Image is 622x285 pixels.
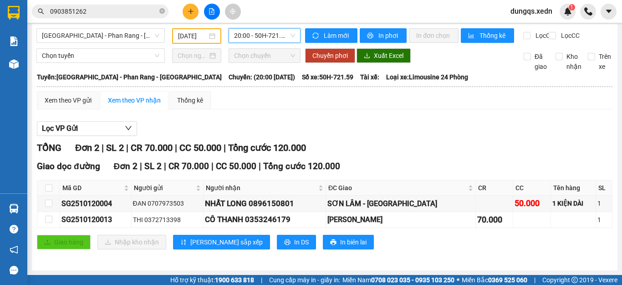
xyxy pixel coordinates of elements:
span: Tài xế: [360,72,379,82]
th: CC [513,181,551,196]
div: CÔ THANH 0353246179 [205,213,324,226]
th: CR [476,181,513,196]
span: Miền Nam [342,275,454,285]
span: CR 70.000 [168,161,209,171]
img: logo-vxr [8,6,20,20]
div: 1 [597,215,611,225]
span: | [211,161,214,171]
span: Lọc CR [532,31,556,41]
button: Lọc VP Gửi [37,121,137,136]
span: CC 50.000 [216,161,256,171]
span: 1 [570,4,573,10]
th: Tên hàng [551,181,597,196]
span: | [102,142,104,153]
button: downloadNhập kho nhận [97,235,166,249]
div: 50.000 [515,197,549,210]
b: Gửi khách hàng [56,13,90,56]
span: Số xe: 50H-721.59 [302,72,353,82]
span: plus [188,8,194,15]
button: Chuyển phơi [305,48,355,63]
span: bar-chart [468,32,476,40]
span: | [259,161,261,171]
span: Tổng cước 120.000 [228,142,306,153]
span: 20:00 - 50H-721.59 [234,29,295,42]
span: Lọc VP Gửi [42,123,78,134]
strong: 0708 023 035 - 0935 103 250 [371,276,454,284]
div: 1 KIỆN DÀI [552,198,595,208]
button: In đơn chọn [409,28,459,43]
b: Tuyến: [GEOGRAPHIC_DATA] - Phan Rang - [GEOGRAPHIC_DATA] [37,73,222,81]
img: icon-new-feature [564,7,572,16]
input: 12/10/2025 [178,31,207,41]
span: file-add [209,8,215,15]
span: CC 50.000 [179,142,221,153]
span: dungqs.xedn [503,5,560,17]
span: TỔNG [37,142,61,153]
span: download [364,52,370,60]
span: | [126,142,128,153]
span: search [38,8,44,15]
span: close-circle [159,8,165,14]
span: | [224,142,226,153]
span: | [534,275,535,285]
span: Giao dọc đường [37,161,100,171]
span: CR 70.000 [131,142,173,153]
span: message [10,266,18,275]
div: Xem theo VP nhận [108,95,161,105]
button: downloadXuất Excel [357,48,411,63]
span: Sài Gòn - Phan Rang - Ninh Sơn [42,29,159,42]
button: aim [225,4,241,20]
span: Mã GD [62,183,122,193]
b: Xe Đăng Nhân [11,59,40,102]
span: Loại xe: Limousine 24 Phòng [386,72,468,82]
span: question-circle [10,225,18,233]
button: sort-ascending[PERSON_NAME] sắp xếp [173,235,270,249]
span: Trên xe [595,52,615,72]
span: | [164,161,166,171]
b: [DOMAIN_NAME] [76,35,125,42]
img: warehouse-icon [9,204,19,213]
span: [PERSON_NAME] sắp xếp [190,237,263,247]
sup: 1 [569,4,575,10]
button: syncLàm mới [305,28,357,43]
span: In biên lai [340,237,367,247]
span: Làm mới [324,31,350,41]
span: Cung cấp máy in - giấy in: [269,275,340,285]
span: printer [330,239,336,246]
div: SƠN LÂM - [GEOGRAPHIC_DATA] [327,198,474,209]
span: Đơn 2 [75,142,99,153]
span: Miền Bắc [462,275,527,285]
button: printerIn phơi [360,28,407,43]
span: Đã giao [531,52,551,72]
span: | [140,161,142,171]
span: SL 2 [144,161,162,171]
button: caret-down [601,4,617,20]
button: plus [183,4,199,20]
button: uploadGiao hàng [37,235,91,249]
span: Người gửi [134,183,194,193]
span: Thống kê [479,31,507,41]
span: aim [229,8,236,15]
th: SL [596,181,612,196]
span: close-circle [159,7,165,16]
span: printer [284,239,291,246]
img: phone-icon [584,7,592,16]
div: SG2510120013 [61,214,130,225]
button: printerIn DS [277,235,316,249]
button: file-add [204,4,220,20]
div: NHẤT LONG 0896150801 [205,197,324,210]
td: SG2510120013 [60,212,132,228]
strong: 0369 525 060 [488,276,527,284]
span: ⚪️ [457,278,459,282]
img: warehouse-icon [9,59,19,69]
div: [PERSON_NAME] [327,214,474,225]
span: SL 2 [106,142,124,153]
input: Tìm tên, số ĐT hoặc mã đơn [50,6,158,16]
span: sync [312,32,320,40]
li: (c) 2017 [76,43,125,55]
div: 1 [597,198,611,208]
button: bar-chartThống kê [461,28,514,43]
img: logo.jpg [99,11,121,33]
span: Tổng cước 120.000 [263,161,340,171]
span: | [261,275,262,285]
